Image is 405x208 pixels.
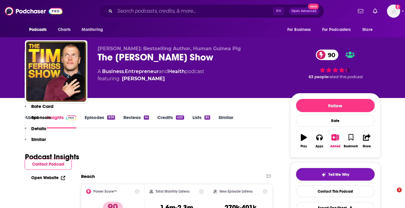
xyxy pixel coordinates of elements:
[316,145,323,148] div: Apps
[296,99,375,112] button: Follow
[328,75,363,79] span: rated this podcast
[387,5,400,18] button: Show profile menu
[327,130,343,152] button: Added
[25,115,51,126] button: Sponsors
[301,145,307,148] div: Play
[358,24,380,35] button: open menu
[192,115,210,128] a: Lists85
[124,69,125,74] span: ,
[296,168,375,181] button: tell me why sparkleTell Me Why
[343,130,359,152] button: Bookmark
[309,75,328,79] span: 63 people
[102,69,124,74] a: Business
[308,4,319,9] span: New
[322,26,351,34] span: For Podcasters
[328,172,349,177] span: Tell Me Why
[359,130,374,152] button: Share
[144,115,149,120] div: 14
[316,50,338,60] a: 90
[283,24,319,35] button: open menu
[123,115,149,128] a: Reviews14
[98,75,204,82] span: featuring
[219,115,233,128] a: Similar
[219,189,252,194] h2: New Episode Listens
[363,145,371,148] div: Share
[159,69,168,74] span: and
[292,10,316,13] span: Open Advanced
[355,6,366,16] a: Show notifications dropdown
[58,26,71,34] span: Charts
[31,175,65,180] a: Open Website
[287,26,311,34] span: For Business
[397,188,402,192] span: 2
[25,136,46,148] button: Similar
[362,26,373,34] span: More
[31,136,46,142] p: Similar
[395,5,400,9] svg: Add a profile image
[5,5,62,17] img: Podchaser - Follow, Share and Rate Podcasts
[156,189,189,194] h2: Total Monthly Listens
[93,189,117,194] h2: Power Score™
[322,50,338,60] span: 90
[98,46,241,51] span: [PERSON_NAME]: Bestselling Author, Human Guinea Pig
[26,41,86,102] img: The Tim Ferriss Show
[176,115,184,120] div: 420
[204,115,210,120] div: 85
[81,173,95,179] h2: Reach
[370,6,380,16] a: Show notifications dropdown
[296,185,375,197] a: Contact This Podcast
[296,130,312,152] button: Play
[125,69,159,74] a: Entrepreneur
[296,115,375,127] div: Rate
[387,5,400,18] span: Logged in as high10media
[321,172,326,177] img: tell me why sparkle
[29,26,47,34] span: Podcasts
[98,4,324,18] div: Search podcasts, credits, & more...
[344,145,358,148] div: Bookmark
[85,115,115,128] a: Episodes839
[77,24,111,35] button: open menu
[31,126,46,131] p: Details
[107,115,115,120] div: 839
[168,69,185,74] a: Health
[82,26,103,34] span: Monitoring
[290,46,380,83] div: 90 63 peoplerated this podcast
[31,115,51,120] p: Sponsors
[25,126,46,137] button: Details
[273,7,284,15] span: ⌘ K
[289,8,319,15] button: Open AdvancedNew
[312,130,327,152] button: Apps
[54,24,74,35] a: Charts
[157,115,184,128] a: Credits420
[330,145,340,148] div: Added
[318,24,360,35] button: open menu
[385,188,399,202] iframe: Intercom live chat
[25,159,72,170] button: Contact Podcast
[122,75,165,82] a: Tim Ferriss
[98,68,204,82] div: A podcast
[25,24,55,35] button: open menu
[115,6,273,16] input: Search podcasts, credits, & more...
[387,5,400,18] img: User Profile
